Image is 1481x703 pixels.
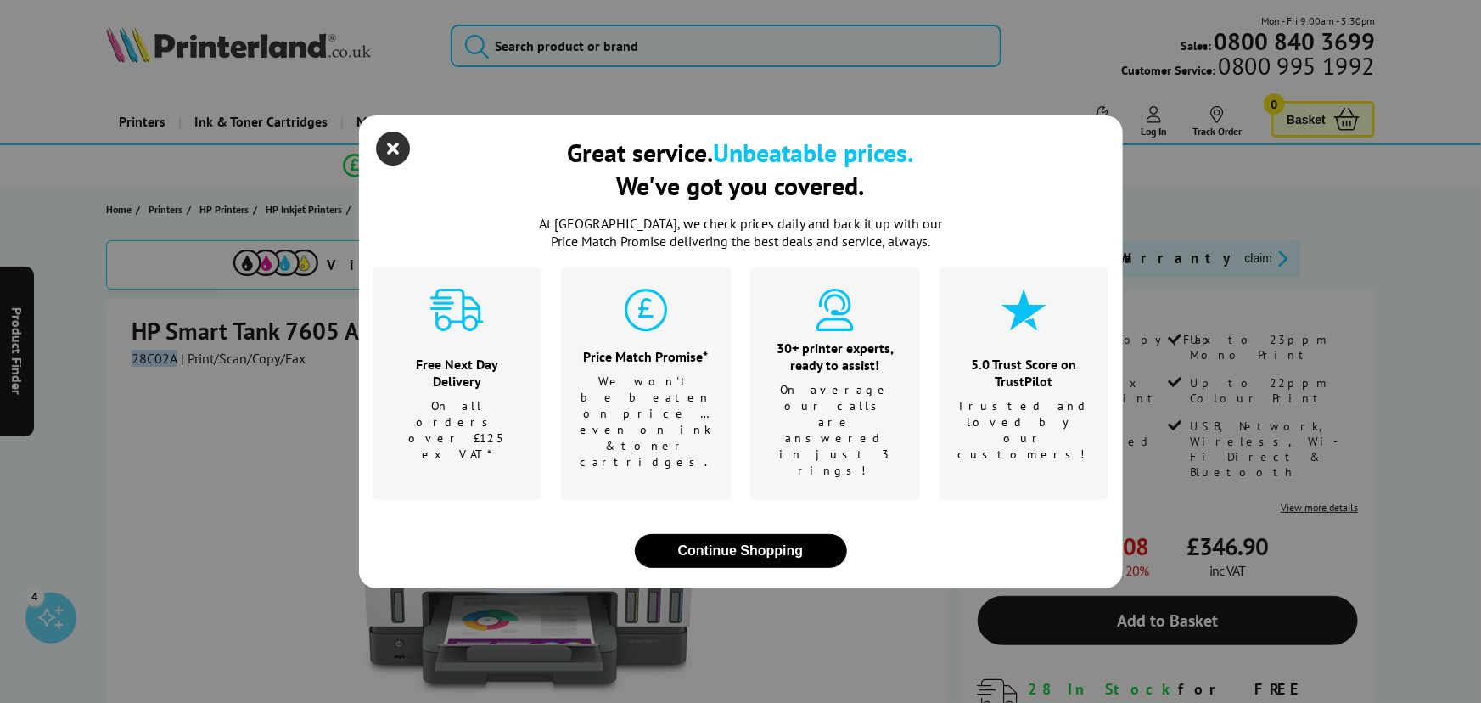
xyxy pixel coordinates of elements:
[580,348,712,365] div: Price Match Promise*
[580,374,712,470] p: We won't be beaten on price …even on ink & toner cartridges.
[635,534,847,568] button: close modal
[957,356,1091,390] div: 5.0 Trust Score on TrustPilot
[714,136,914,169] b: Unbeatable prices.
[957,398,1091,463] p: Trusted and loved by our customers!
[394,398,521,463] p: On all orders over £125 ex VAT*
[381,136,407,161] button: close modal
[771,382,899,479] p: On average our calls are answered in just 3 rings!
[394,356,521,390] div: Free Next Day Delivery
[771,340,899,374] div: 30+ printer experts, ready to assist!
[568,136,914,202] div: Great service. We've got you covered.
[529,215,953,250] p: At [GEOGRAPHIC_DATA], we check prices daily and back it up with our Price Match Promise deliverin...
